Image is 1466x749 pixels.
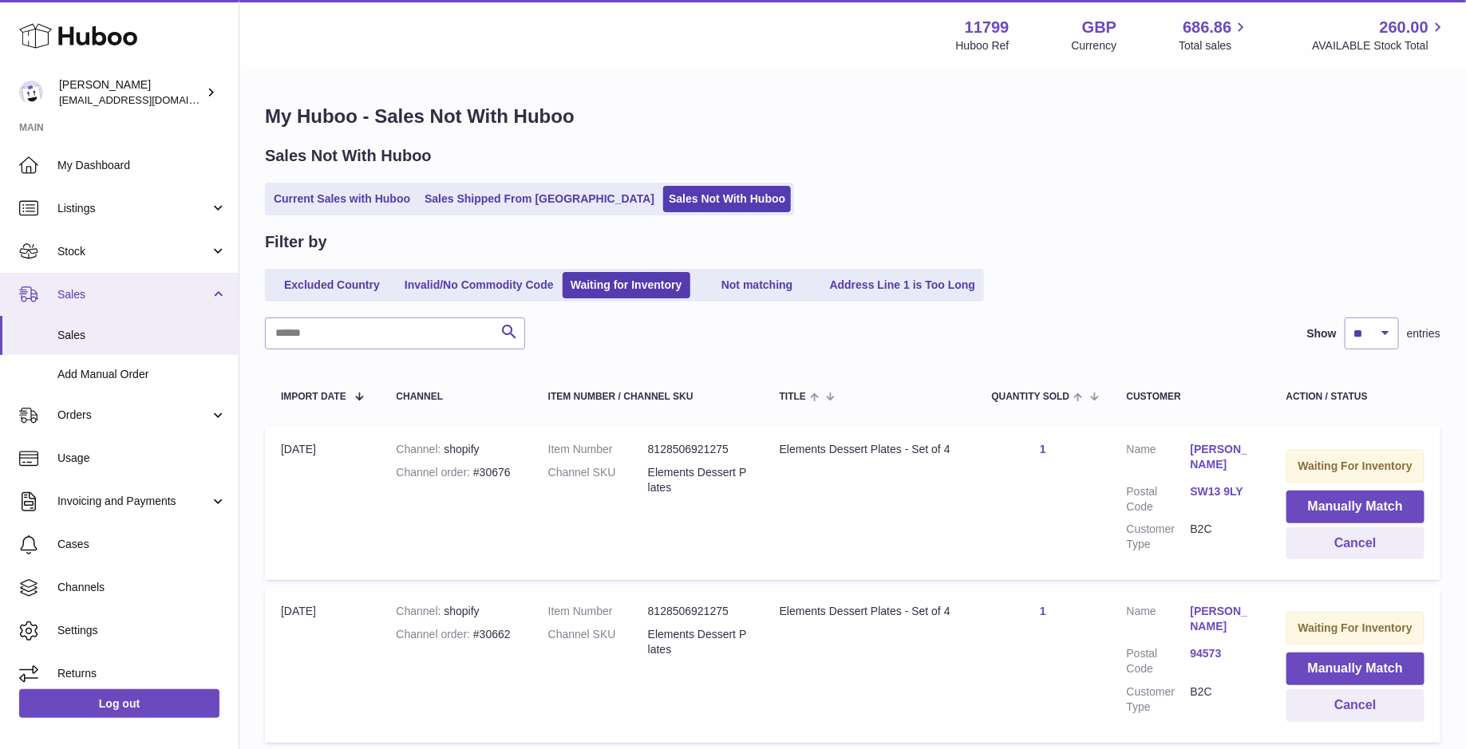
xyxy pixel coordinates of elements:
span: Listings [57,201,210,216]
button: Cancel [1286,527,1425,560]
a: 1 [1040,443,1046,455]
div: Action / Status [1286,392,1425,402]
div: Currency [1072,38,1117,53]
label: Show [1307,326,1337,341]
span: Returns [57,666,227,681]
span: Total sales [1179,38,1250,53]
span: 260.00 [1380,17,1428,38]
a: 686.86 Total sales [1179,17,1250,53]
a: [PERSON_NAME] [1191,442,1255,472]
a: Excluded Country [268,272,396,298]
button: Cancel [1286,689,1425,722]
div: shopify [396,604,516,619]
span: Stock [57,244,210,259]
dt: Channel SKU [548,465,648,495]
dd: 8128506921275 [648,442,748,457]
dd: B2C [1191,684,1255,715]
h1: My Huboo - Sales Not With Huboo [265,104,1440,129]
a: Invalid/No Commodity Code [399,272,559,298]
img: dionas@maisonflaneur.com [19,81,43,104]
strong: GBP [1082,17,1116,38]
a: Log out [19,689,219,718]
a: Current Sales with Huboo [268,186,416,212]
dt: Customer Type [1127,522,1191,552]
div: #30676 [396,465,516,480]
dd: Elements Dessert Plates [648,465,748,495]
div: Elements Dessert Plates - Set of 4 [780,442,960,457]
strong: Channel order [396,466,473,479]
dd: Elements Dessert Plates [648,627,748,657]
span: 686.86 [1183,17,1231,38]
h2: Filter by [265,231,327,253]
dt: Name [1127,604,1191,638]
span: Settings [57,623,227,638]
a: Sales Shipped From [GEOGRAPHIC_DATA] [419,186,660,212]
div: shopify [396,442,516,457]
span: Sales [57,287,210,302]
div: Elements Dessert Plates - Set of 4 [780,604,960,619]
dt: Customer Type [1127,684,1191,715]
dt: Postal Code [1127,646,1191,676]
span: [EMAIL_ADDRESS][DOMAIN_NAME] [59,93,235,106]
div: [PERSON_NAME] [59,77,203,108]
h2: Sales Not With Huboo [265,145,432,167]
dt: Channel SKU [548,627,648,657]
strong: Waiting For Inventory [1298,459,1413,472]
strong: Channel [396,605,444,617]
a: 260.00 AVAILABLE Stock Total [1312,17,1447,53]
div: Huboo Ref [956,38,1010,53]
a: Waiting for Inventory [563,272,690,298]
span: Cases [57,537,227,552]
dt: Item Number [548,604,648,619]
div: Channel [396,392,516,402]
div: Item Number / Channel SKU [548,392,748,402]
a: Not matching [693,272,821,298]
a: [PERSON_NAME] [1191,604,1255,634]
span: AVAILABLE Stock Total [1312,38,1447,53]
span: Title [780,392,806,402]
dd: 8128506921275 [648,604,748,619]
button: Manually Match [1286,652,1425,685]
button: Manually Match [1286,491,1425,523]
strong: Channel order [396,628,473,641]
strong: Channel [396,443,444,455]
span: Import date [281,392,346,402]
strong: 11799 [965,17,1010,38]
div: #30662 [396,627,516,642]
a: 1 [1040,605,1046,617]
span: Orders [57,408,210,423]
span: Invoicing and Payments [57,494,210,509]
dd: B2C [1191,522,1255,552]
a: Sales Not With Huboo [663,186,791,212]
a: SW13 9LY [1191,484,1255,499]
span: Channels [57,580,227,595]
dt: Item Number [548,442,648,457]
div: Customer [1127,392,1255,402]
td: [DATE] [265,588,380,742]
dt: Name [1127,442,1191,476]
a: Address Line 1 is Too Long [824,272,982,298]
span: My Dashboard [57,158,227,173]
dt: Postal Code [1127,484,1191,514]
span: Usage [57,451,227,466]
span: Add Manual Order [57,367,227,382]
span: entries [1407,326,1440,341]
td: [DATE] [265,426,380,580]
span: Sales [57,328,227,343]
a: 94573 [1191,646,1255,661]
span: Quantity Sold [992,392,1070,402]
strong: Waiting For Inventory [1298,621,1413,634]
